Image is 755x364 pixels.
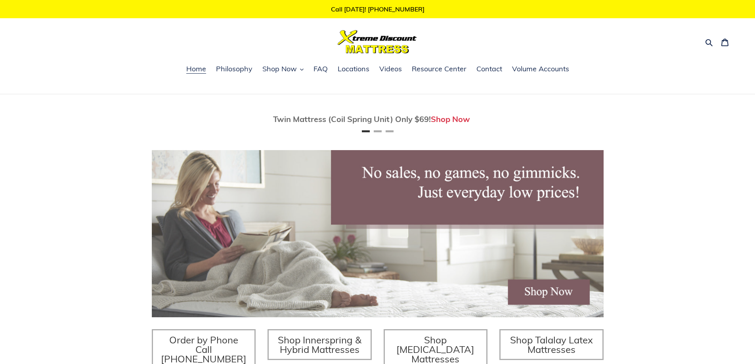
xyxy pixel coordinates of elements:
span: Twin Mattress (Coil Spring Unit) Only $69! [273,114,431,124]
span: Shop Talalay Latex Mattresses [510,334,593,355]
a: Volume Accounts [508,63,573,75]
button: Page 2 [374,130,382,132]
span: Locations [338,64,369,74]
span: FAQ [313,64,328,74]
a: Shop Innerspring & Hybrid Mattresses [268,329,372,360]
a: Resource Center [408,63,470,75]
span: Videos [379,64,402,74]
button: Shop Now [258,63,308,75]
span: Home [186,64,206,74]
span: Contact [476,64,502,74]
span: Shop Innerspring & Hybrid Mattresses [278,334,361,355]
a: Shop Talalay Latex Mattresses [499,329,604,360]
img: Xtreme Discount Mattress [338,30,417,53]
a: Philosophy [212,63,256,75]
span: Shop Now [262,64,297,74]
a: FAQ [310,63,332,75]
span: Philosophy [216,64,252,74]
button: Page 3 [386,130,394,132]
img: herobannermay2022-1652879215306_1200x.jpg [152,150,604,317]
a: Contact [472,63,506,75]
a: Locations [334,63,373,75]
span: Resource Center [412,64,466,74]
button: Page 1 [362,130,370,132]
a: Shop Now [431,114,470,124]
span: Volume Accounts [512,64,569,74]
a: Home [182,63,210,75]
a: Videos [375,63,406,75]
